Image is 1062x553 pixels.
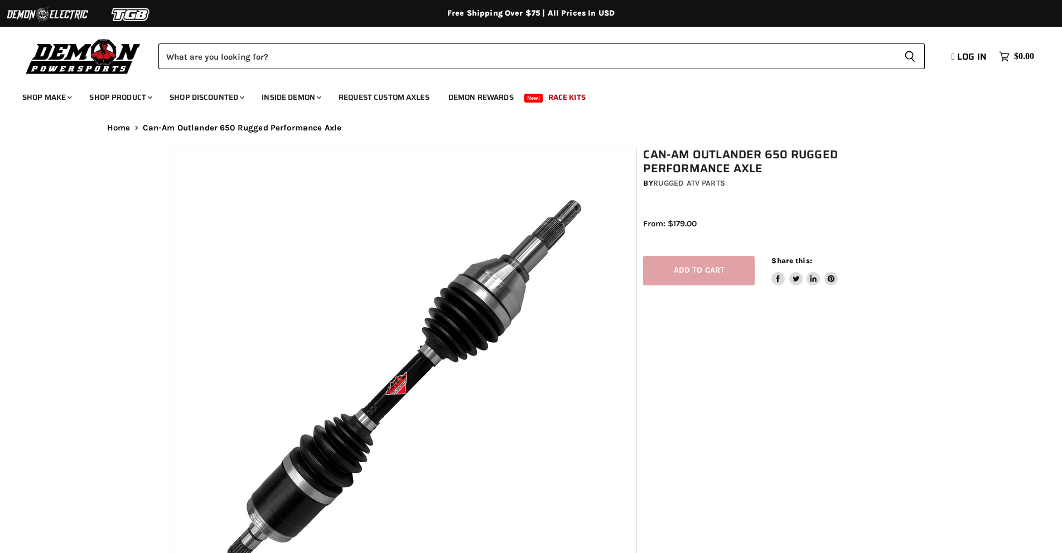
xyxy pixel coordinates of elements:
[993,48,1040,65] a: $0.00
[643,148,897,176] h1: Can-Am Outlander 650 Rugged Performance Axle
[895,43,925,69] button: Search
[643,219,697,229] span: From: $179.00
[540,86,594,109] a: Race Kits
[161,86,251,109] a: Shop Discounted
[14,86,79,109] a: Shop Make
[653,178,725,188] a: Rugged ATV Parts
[85,123,977,133] nav: Breadcrumbs
[143,123,342,133] span: Can-Am Outlander 650 Rugged Performance Axle
[158,43,925,69] form: Product
[253,86,328,109] a: Inside Demon
[1014,51,1034,62] span: $0.00
[440,86,522,109] a: Demon Rewards
[22,36,144,76] img: Demon Powersports
[81,86,159,109] a: Shop Product
[643,177,897,190] div: by
[771,256,812,265] span: Share this:
[107,123,131,133] a: Home
[330,86,438,109] a: Request Custom Axles
[6,4,89,25] img: Demon Electric Logo 2
[947,52,993,62] a: Log in
[771,256,838,285] aside: Share this:
[957,50,987,64] span: Log in
[14,81,1031,109] ul: Main menu
[524,94,543,103] span: New!
[89,4,173,25] img: TGB Logo 2
[85,8,977,18] div: Free Shipping Over $75 | All Prices In USD
[158,43,895,69] input: Search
